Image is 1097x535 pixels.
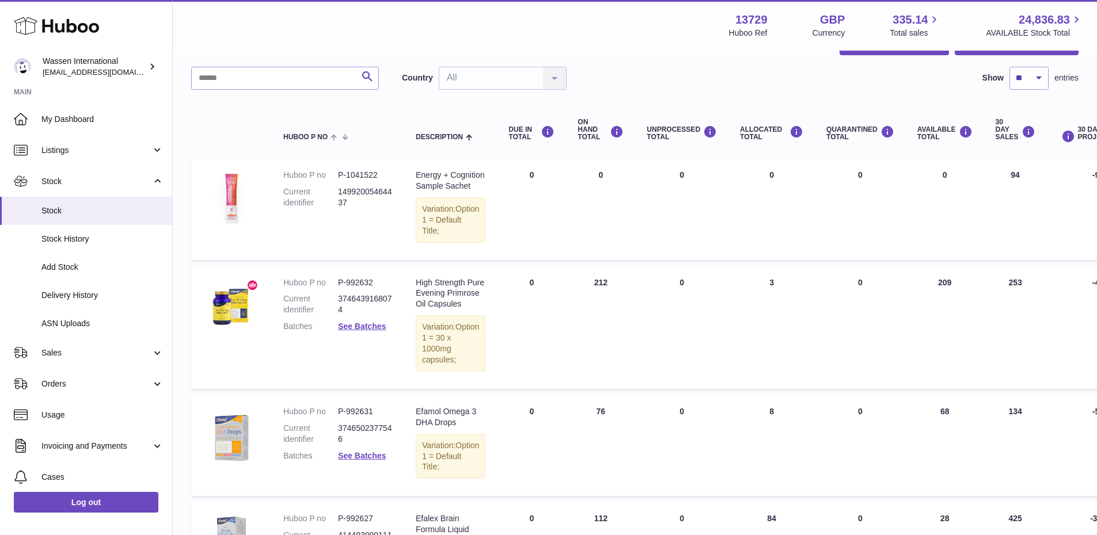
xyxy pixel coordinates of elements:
dt: Huboo P no [283,170,338,181]
a: 24,836.83 AVAILABLE Stock Total [986,12,1083,39]
td: 0 [635,158,728,259]
div: Variation: [416,315,485,372]
img: product image [203,277,260,335]
span: Description [416,133,463,141]
dt: Huboo P no [283,513,338,524]
div: Energy + Cognition Sample Sachet [416,170,485,192]
dt: Huboo P no [283,277,338,288]
td: 8 [728,395,815,496]
div: Efamol Omega 3 DHA Drops [416,406,485,428]
dd: 3746502377546 [338,423,393,445]
span: Invoicing and Payments [41,441,151,452]
td: 0 [906,158,984,259]
span: 0 [858,278,863,287]
img: product image [203,406,260,464]
div: Variation: [416,434,485,479]
div: ON HAND Total [578,119,624,142]
div: Variation: [416,197,485,243]
dd: P-992627 [338,513,393,524]
dt: Batches [283,450,338,461]
span: Orders [41,379,151,389]
a: See Batches [338,451,386,460]
td: 134 [984,395,1047,496]
span: Huboo P no [283,133,328,141]
span: Cases [41,472,164,483]
img: internationalsupplychain@wassen.com [14,58,31,75]
div: UNPROCESSED Total [647,125,717,141]
td: 212 [566,266,635,389]
span: Add Stock [41,262,164,273]
td: 0 [635,266,728,389]
img: product image [203,170,260,227]
td: 94 [984,158,1047,259]
div: Efalex Brain Formula Liquid [416,513,485,535]
div: High Strength Pure Evening Primrose Oil Capsules [416,277,485,310]
td: 76 [566,395,635,496]
label: Show [982,72,1004,83]
dt: Batches [283,321,338,332]
span: Listings [41,145,151,156]
span: Option 1 = 30 x 1000mg capsules; [422,322,479,364]
span: entries [1054,72,1079,83]
div: AVAILABLE Total [917,125,973,141]
span: ASN Uploads [41,318,164,329]
label: Country [402,72,433,83]
dd: P-992632 [338,277,393,288]
span: 335.14 [893,12,928,28]
span: Delivery History [41,290,164,301]
span: 0 [858,514,863,523]
td: 0 [566,158,635,259]
strong: GBP [820,12,845,28]
span: [EMAIL_ADDRESS][DOMAIN_NAME] [43,67,169,77]
dd: 3746439168074 [338,293,393,315]
strong: 13729 [735,12,768,28]
span: Sales [41,347,151,358]
span: Stock [41,205,164,216]
td: 68 [906,395,984,496]
span: 24,836.83 [1019,12,1070,28]
td: 0 [497,266,566,389]
span: Stock [41,176,151,187]
span: Total sales [890,28,941,39]
dd: P-1041522 [338,170,393,181]
a: See Batches [338,322,386,331]
td: 0 [497,158,566,259]
td: 253 [984,266,1047,389]
dd: P-992631 [338,406,393,417]
dt: Current identifier [283,186,338,208]
dt: Current identifier [283,293,338,315]
span: 0 [858,407,863,416]
td: 3 [728,266,815,389]
div: 30 DAY SALES [996,119,1035,142]
dt: Huboo P no [283,406,338,417]
dt: Current identifier [283,423,338,445]
dd: 14992005464437 [338,186,393,208]
div: Wassen International [43,56,146,78]
span: 0 [858,170,863,179]
div: Huboo Ref [729,28,768,39]
span: AVAILABLE Stock Total [986,28,1083,39]
div: QUARANTINED Total [826,125,894,141]
td: 0 [497,395,566,496]
span: Option 1 = Default Title; [422,204,479,235]
td: 0 [728,158,815,259]
div: ALLOCATED Total [740,125,803,141]
span: Stock History [41,234,164,244]
div: Currency [813,28,845,39]
td: 209 [906,266,984,389]
span: Option 1 = Default Title; [422,441,479,472]
span: Usage [41,410,164,421]
div: DUE IN TOTAL [508,125,555,141]
a: 335.14 Total sales [890,12,941,39]
span: My Dashboard [41,114,164,125]
td: 0 [635,395,728,496]
a: Log out [14,492,158,513]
